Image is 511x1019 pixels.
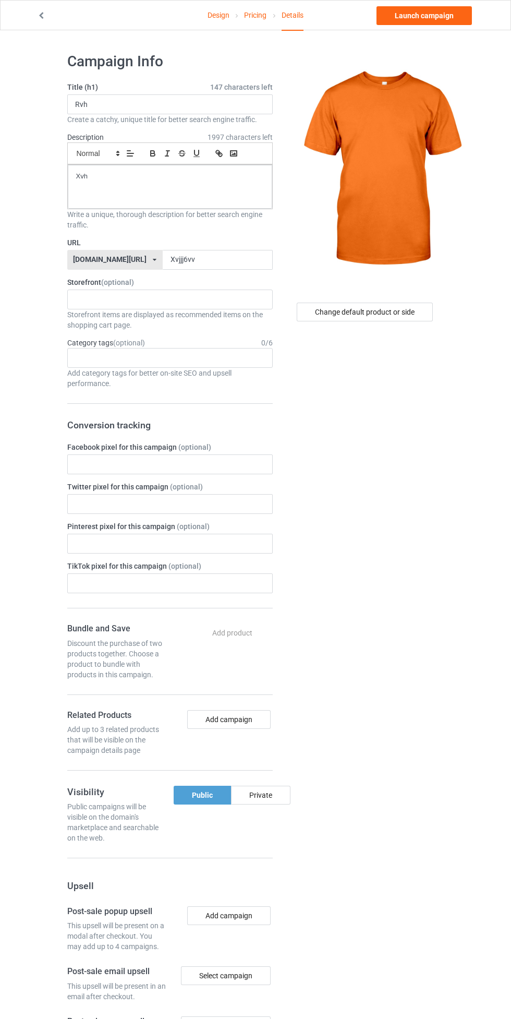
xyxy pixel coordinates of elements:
span: (optional) [178,443,211,451]
h4: Bundle and Save [67,624,166,634]
div: 0 / 6 [261,338,273,348]
label: Pinterest pixel for this campaign [67,521,273,532]
div: Add up to 3 related products that will be visible on the campaign details page [67,724,166,756]
h4: Post-sale email upsell [67,966,166,977]
div: Add category tags for better on-site SEO and upsell performance. [67,368,273,389]
div: Public campaigns will be visible on the domain's marketplace and searchable on the web. [67,801,166,843]
label: URL [67,237,273,248]
div: [DOMAIN_NAME][URL] [73,256,147,263]
div: Change default product or side [297,303,433,321]
h1: Campaign Info [67,52,273,71]
a: Launch campaign [376,6,472,25]
h3: Conversion tracking [67,419,273,431]
p: Xvh [76,172,264,182]
div: Storefront items are displayed as recommended items on the shopping cart page. [67,309,273,330]
span: (optional) [177,522,210,531]
div: Select campaign [181,966,271,985]
span: (optional) [168,562,201,570]
div: Create a catchy, unique title for better search engine traffic. [67,114,273,125]
a: Pricing [244,1,266,30]
a: Design [208,1,229,30]
label: Facebook pixel for this campaign [67,442,273,452]
div: Discount the purchase of two products together. Choose a product to bundle with products in this ... [67,638,166,680]
div: This upsell will be present on a modal after checkout. You may add up to 4 campaigns. [67,920,166,952]
span: 1997 characters left [208,132,273,142]
h4: Related Products [67,710,166,721]
label: Description [67,133,104,141]
span: (optional) [170,483,203,491]
label: Category tags [67,338,145,348]
button: Add campaign [187,710,271,729]
h4: Post-sale popup upsell [67,906,166,917]
span: 147 characters left [210,82,273,92]
span: (optional) [101,278,134,286]
h3: Visibility [67,786,166,798]
div: Details [282,1,303,31]
label: TikTok pixel for this campaign [67,561,273,571]
h3: Upsell [67,880,273,892]
div: Public [174,786,231,805]
div: Write a unique, thorough description for better search engine traffic. [67,209,273,230]
div: Private [231,786,290,805]
button: Add campaign [187,906,271,925]
label: Storefront [67,277,273,287]
label: Twitter pixel for this campaign [67,482,273,492]
label: Title (h1) [67,82,273,92]
span: (optional) [113,339,145,347]
div: This upsell will be present in an email after checkout. [67,981,166,1002]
